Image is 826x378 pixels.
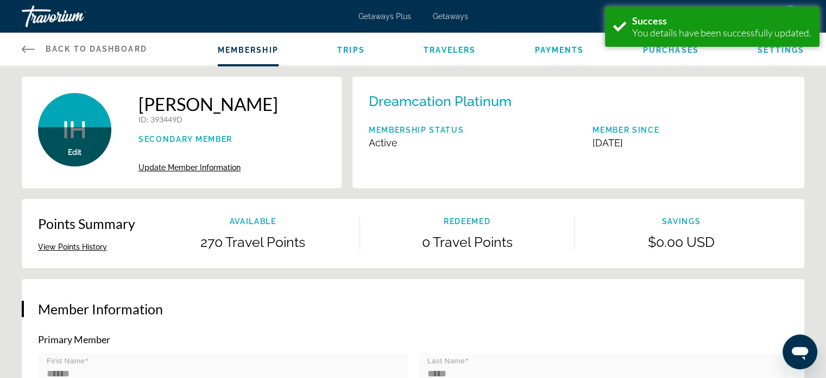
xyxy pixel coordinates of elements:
iframe: Button to launch messaging window [783,334,817,369]
p: Dreamcation Platinum [369,93,512,109]
button: View Points History [38,242,107,252]
a: Purchases [643,46,699,54]
h3: Member Information [38,301,788,317]
span: Edit [68,148,81,157]
p: Active [369,137,464,148]
a: Update Member Information [138,163,278,172]
div: Success [632,15,811,27]
a: Travelers [424,46,476,54]
a: Settings [758,46,804,54]
span: Update Member Information [138,163,241,172]
a: Back to Dashboard [22,33,147,65]
a: Getaways Plus [358,12,411,21]
p: Points Summary [38,215,135,232]
a: Trips [337,46,365,54]
p: Savings [575,217,788,226]
button: Edit [68,147,81,157]
span: IH [62,116,87,144]
button: User Menu [776,5,804,28]
div: You details have been successfully updated. [632,27,811,39]
p: Member Since [592,126,659,134]
p: 0 Travel Points [360,234,573,250]
p: Available [146,217,360,226]
a: Payments [535,46,584,54]
p: Secondary Member [138,135,278,144]
p: : 393449D [138,115,278,124]
h1: [PERSON_NAME] [138,93,278,115]
p: 270 Travel Points [146,234,360,250]
a: Travorium [22,2,130,30]
p: [DATE] [592,137,659,148]
a: Getaways [433,12,468,21]
mat-label: First Name [47,357,85,365]
p: $0.00 USD [575,234,788,250]
mat-label: Last Name [427,357,465,365]
p: Redeemed [360,217,573,226]
p: Primary Member [38,333,788,345]
p: Membership Status [369,126,464,134]
span: ID [138,115,147,124]
span: Back to Dashboard [46,45,147,53]
a: Membership [218,46,279,54]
